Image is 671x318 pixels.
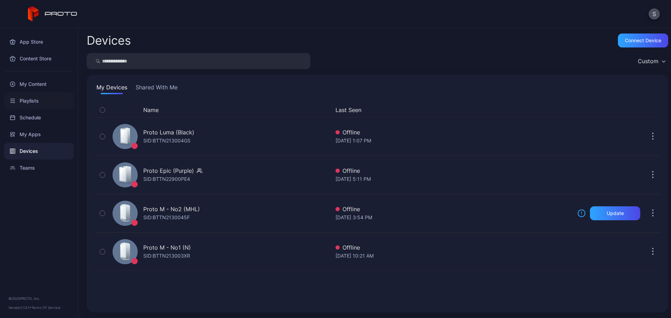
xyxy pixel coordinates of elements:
[335,243,572,252] div: Offline
[649,8,660,20] button: S
[95,83,129,94] button: My Devices
[638,58,658,65] div: Custom
[335,213,572,222] div: [DATE] 3:54 PM
[4,109,74,126] a: Schedule
[575,106,637,114] div: Update Device
[607,210,624,216] div: Update
[4,50,74,67] a: Content Store
[4,126,74,143] a: My Apps
[134,83,179,94] button: Shared With Me
[335,205,572,213] div: Offline
[143,167,194,175] div: Proto Epic (Purple)
[143,243,191,252] div: Proto M - No1 (N)
[143,106,159,114] button: Name
[335,136,572,145] div: [DATE] 1:07 PM
[143,213,190,222] div: SID: BTTN2130045F
[87,34,131,47] h2: Devices
[335,175,572,183] div: [DATE] 5:11 PM
[335,252,572,260] div: [DATE] 10:21 AM
[335,167,572,175] div: Offline
[143,175,190,183] div: SID: BTTN22900PE4
[4,34,74,50] a: App Store
[143,136,190,145] div: SID: BTTN213004GS
[143,205,200,213] div: Proto M - No2 (MHL)
[590,206,640,220] button: Update
[8,305,31,310] span: Version 1.13.1 •
[4,143,74,160] a: Devices
[4,160,74,176] a: Teams
[4,93,74,109] a: Playlists
[31,305,60,310] a: Terms Of Service
[335,106,569,114] button: Last Seen
[143,128,194,136] div: Proto Luma (Black)
[4,76,74,93] a: My Content
[634,53,668,69] button: Custom
[143,252,190,260] div: SID: BTTN213003XR
[618,34,668,47] button: Connect device
[335,128,572,136] div: Offline
[8,296,70,301] div: © 2025 PROTO, Inc.
[625,38,661,43] div: Connect device
[646,106,660,114] div: Options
